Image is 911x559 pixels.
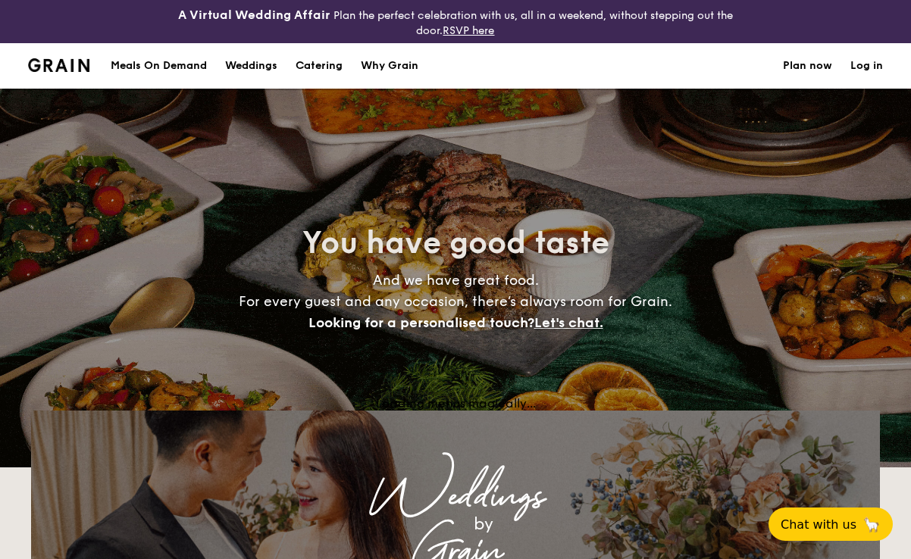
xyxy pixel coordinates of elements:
[225,43,277,89] div: Weddings
[178,6,330,24] h4: A Virtual Wedding Affair
[28,58,89,72] a: Logotype
[352,43,427,89] a: Why Grain
[361,43,418,89] div: Why Grain
[783,43,832,89] a: Plan now
[221,511,747,538] div: by
[102,43,216,89] a: Meals On Demand
[152,6,759,37] div: Plan the perfect celebration with us, all in a weekend, without stepping out the door.
[239,272,672,331] span: And we have great food. For every guest and any occasion, there’s always room for Grain.
[534,314,603,331] span: Let's chat.
[28,58,89,72] img: Grain
[769,507,893,541] button: Chat with us🦙
[781,517,856,532] span: Chat with us
[302,225,609,261] span: You have good taste
[850,43,883,89] a: Log in
[308,314,534,331] span: Looking for a personalised touch?
[443,24,494,37] a: RSVP here
[862,516,881,533] span: 🦙
[286,43,352,89] a: Catering
[164,483,747,511] div: Weddings
[31,396,880,411] div: Loading menus magically...
[216,43,286,89] a: Weddings
[296,43,343,89] h1: Catering
[111,43,207,89] div: Meals On Demand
